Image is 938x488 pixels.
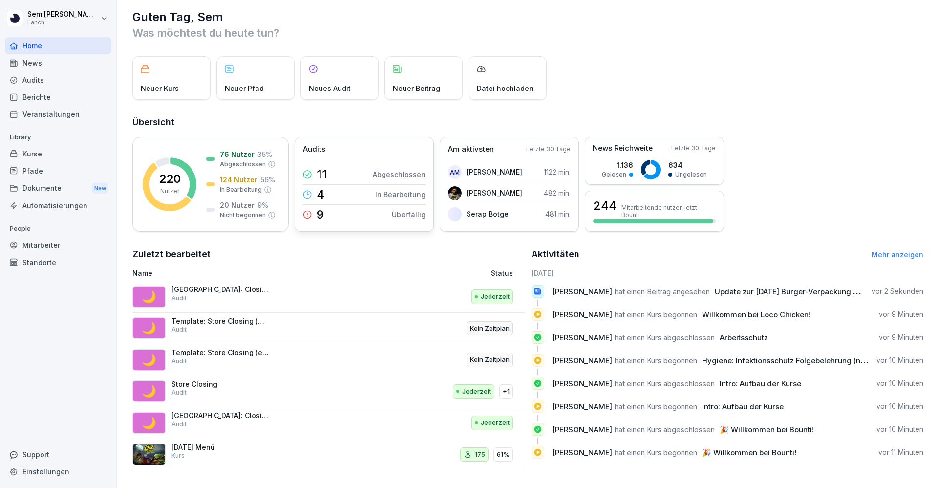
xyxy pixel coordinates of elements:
[132,268,378,278] p: Name
[552,333,612,342] span: [PERSON_NAME]
[373,169,426,179] p: Abgeschlossen
[552,425,612,434] span: [PERSON_NAME]
[545,209,571,219] p: 481 min.
[671,144,716,153] p: Letzte 30 Tage
[220,149,255,159] p: 76 Nutzer
[257,149,272,159] p: 35 %
[872,250,923,259] a: Mehr anzeigen
[142,382,156,400] p: 🌙
[526,145,571,154] p: Letzte 30 Tage
[503,387,510,397] p: +1
[132,9,923,25] h1: Guten Tag, Sem
[159,173,181,185] p: 220
[544,188,571,198] p: 482 min.
[317,189,324,200] p: 4
[615,425,715,434] span: hat einen Kurs abgeschlossen
[5,237,111,254] a: Mitarbeiter
[552,402,612,411] span: [PERSON_NAME]
[702,310,810,319] span: Willkommen bei Loco Chicken!
[220,200,255,210] p: 20 Nutzer
[141,83,179,93] p: Neuer Kurs
[132,439,525,471] a: [DATE] MenüKurs17561%
[879,333,923,342] p: vor 9 Minuten
[5,179,111,198] a: DokumenteNew
[142,351,156,369] p: 🌙
[720,333,768,342] span: Arbeitsschutz
[257,200,268,210] p: 9 %
[27,10,99,19] p: Sem [PERSON_NAME]
[171,411,269,420] p: [GEOGRAPHIC_DATA]: Closing
[552,379,612,388] span: [PERSON_NAME]
[876,401,923,411] p: vor 10 Minuten
[317,169,327,180] p: 11
[171,420,187,429] p: Audit
[5,106,111,123] a: Veranstaltungen
[142,319,156,337] p: 🌙
[481,418,510,428] p: Jederzeit
[142,288,156,306] p: 🌙
[260,175,275,185] p: 56 %
[470,324,510,333] p: Kein Zeitplan
[448,207,462,221] img: fgodp68hp0emq4hpgfcp6x9z.png
[5,130,111,145] p: Library
[615,287,710,296] span: hat einen Beitrag angesehen
[160,187,179,196] p: Nutzer
[132,247,525,261] h2: Zuletzt bearbeitet
[92,183,108,194] div: New
[552,287,612,296] span: [PERSON_NAME]
[5,54,111,71] div: News
[720,379,801,388] span: Intro: Aufbau der Kurse
[593,198,617,214] h3: 244
[132,25,923,41] p: Was möchtest du heute tun?
[132,376,525,408] a: 🌙Store ClosingAuditJederzeit+1
[702,356,909,365] span: Hygiene: Infektionsschutz Folgebelehrung (nach §43 IfSG)
[552,448,612,457] span: [PERSON_NAME]
[467,188,522,198] p: [PERSON_NAME]
[142,414,156,432] p: 🌙
[467,167,522,177] p: [PERSON_NAME]
[475,450,485,460] p: 175
[220,185,262,194] p: In Bearbeitung
[5,89,111,106] a: Berichte
[675,170,707,179] p: Ungelesen
[5,463,111,480] a: Einstellungen
[5,221,111,237] p: People
[5,71,111,89] a: Audits
[481,292,510,302] p: Jederzeit
[602,160,633,170] p: 1.136
[878,447,923,457] p: vor 11 Minuten
[132,344,525,376] a: 🌙Template: Store Closing (external cleaning)AuditKein Zeitplan
[375,189,426,200] p: In Bearbeitung
[497,450,510,460] p: 61%
[220,211,266,220] p: Nicht begonnen
[393,83,440,93] p: Neuer Beitrag
[171,294,187,303] p: Audit
[552,310,612,319] span: [PERSON_NAME]
[5,197,111,214] a: Automatisierungen
[220,175,257,185] p: 124 Nutzer
[615,402,697,411] span: hat einen Kurs begonnen
[532,268,924,278] h6: [DATE]
[132,115,923,129] h2: Übersicht
[171,325,187,334] p: Audit
[5,179,111,198] div: Dokumente
[552,356,612,365] span: [PERSON_NAME]
[593,143,653,154] p: News Reichweite
[5,145,111,162] div: Kurse
[448,165,462,179] div: AM
[615,356,697,365] span: hat einen Kurs begonnen
[317,209,324,221] p: 9
[448,144,494,155] p: Am aktivsten
[5,37,111,54] a: Home
[467,209,509,219] p: Serap Botge
[5,254,111,271] a: Standorte
[702,448,796,457] span: 🎉 Willkommen bei Bounti!
[132,407,525,439] a: 🌙[GEOGRAPHIC_DATA]: ClosingAuditJederzeit
[5,162,111,179] a: Pfade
